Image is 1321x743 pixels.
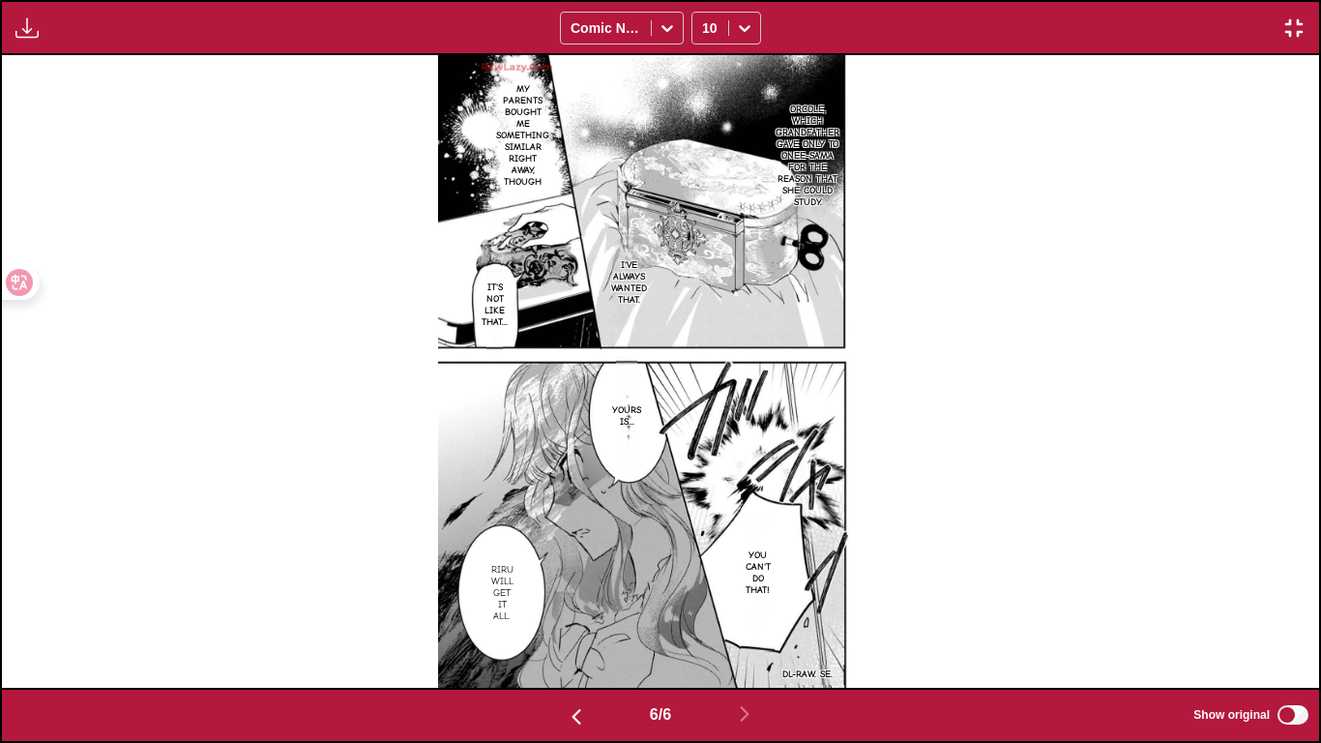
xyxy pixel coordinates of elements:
[650,706,671,724] span: 6 / 6
[478,278,512,332] p: It's not like that...
[1193,708,1270,722] span: Show original
[608,401,645,431] p: Yours is...
[484,560,520,626] p: Riru will get it all.
[492,79,553,192] p: My parents bought me something similar right away, though
[772,100,843,212] p: Orcole, which Grandfather gave only to Onee-sama for the reason that she could study.
[733,702,756,726] img: Next page
[1277,705,1308,725] input: Show original
[565,705,588,728] img: Previous page
[15,16,39,40] img: Download translated images
[607,255,651,310] p: I've always wanted that.
[778,665,837,684] p: DL-Raw. Se.
[438,55,882,687] img: Manga Panel
[741,546,775,600] p: You can't do that!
